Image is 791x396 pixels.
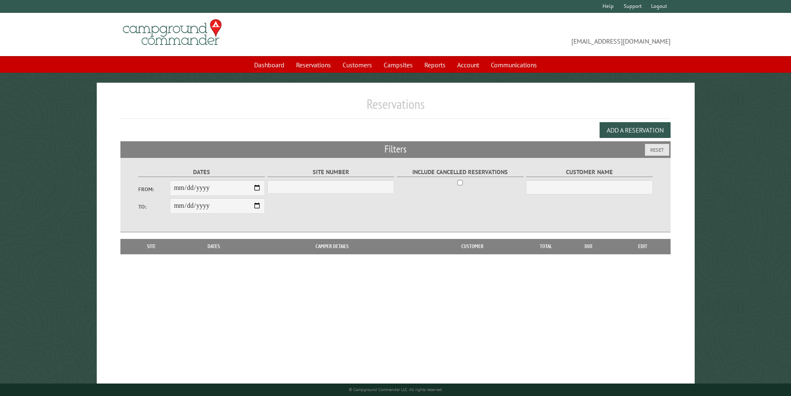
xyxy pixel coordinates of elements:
[397,167,524,177] label: Include Cancelled Reservations
[600,122,671,138] button: Add a Reservation
[419,57,451,73] a: Reports
[452,57,484,73] a: Account
[645,144,669,156] button: Reset
[138,203,170,211] label: To:
[349,387,443,392] small: © Campground Commander LLC. All rights reserved.
[396,23,671,46] span: [EMAIL_ADDRESS][DOMAIN_NAME]
[338,57,377,73] a: Customers
[526,167,653,177] label: Customer Name
[563,239,615,254] th: Due
[249,57,289,73] a: Dashboard
[267,167,394,177] label: Site Number
[120,141,671,157] h2: Filters
[120,16,224,49] img: Campground Commander
[138,167,265,177] label: Dates
[291,57,336,73] a: Reservations
[379,57,418,73] a: Campsites
[615,239,671,254] th: Edit
[529,239,563,254] th: Total
[120,96,671,119] h1: Reservations
[179,239,250,254] th: Dates
[415,239,529,254] th: Customer
[250,239,415,254] th: Camper Details
[486,57,542,73] a: Communications
[138,185,170,193] label: From:
[125,239,179,254] th: Site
